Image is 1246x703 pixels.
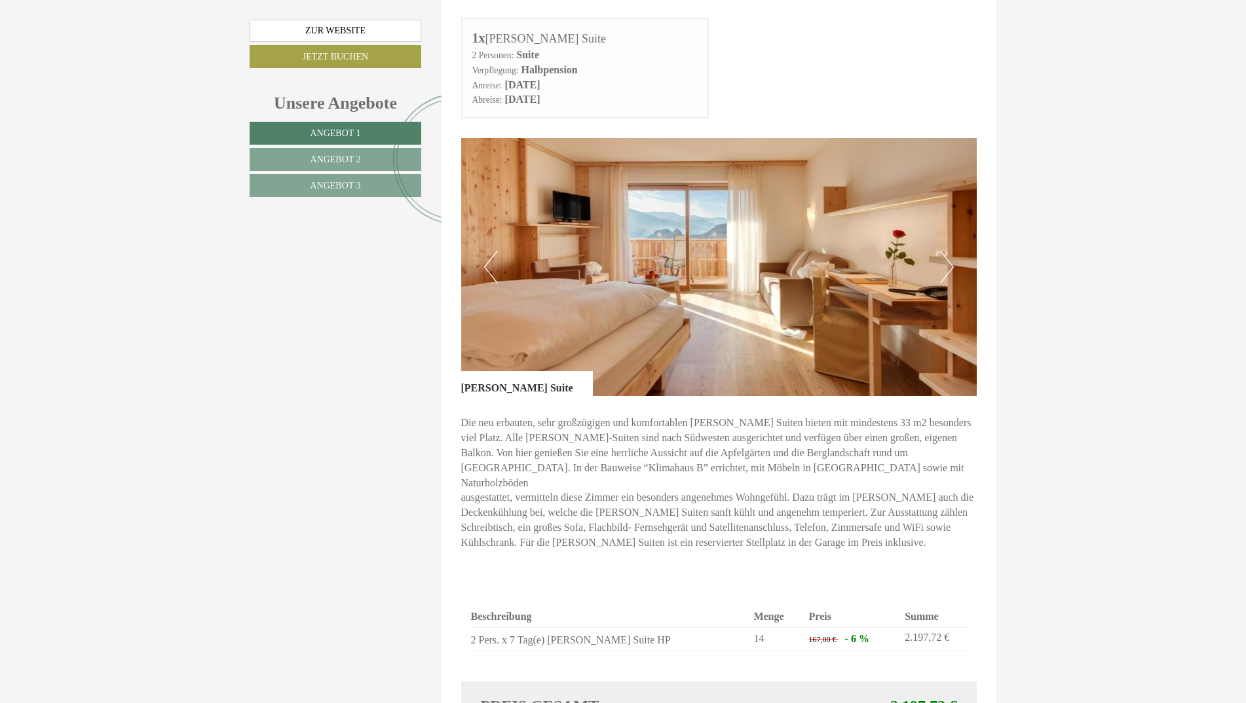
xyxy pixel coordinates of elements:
div: Unsere Angebote [250,91,421,115]
span: - 6 % [845,633,869,644]
img: image [461,138,977,396]
small: 2 Personen: [472,50,514,60]
th: Menge [748,607,803,627]
b: Suite [516,49,539,60]
th: Summe [899,607,967,627]
span: 167,00 € [809,635,837,644]
small: Abreise: [472,95,502,105]
b: Halbpension [521,64,577,75]
th: Preis [804,607,900,627]
a: Jetzt buchen [250,45,421,68]
td: 2 Pers. x 7 Tag(e) [PERSON_NAME] Suite HP [471,627,749,651]
th: Beschreibung [471,607,749,627]
span: Angebot 2 [310,154,360,164]
button: Previous [484,251,498,283]
td: 14 [748,627,803,651]
small: Anreise: [472,81,502,90]
td: 2.197,72 € [899,627,967,651]
div: [PERSON_NAME] Suite [461,371,593,396]
span: Angebot 3 [310,181,360,190]
b: 1x [472,31,485,45]
button: Next [940,251,954,283]
b: [DATE] [505,94,540,105]
span: Angebot 1 [310,128,360,138]
p: Die neu erbauten, sehr großzügigen und komfortablen [PERSON_NAME] Suiten bieten mit mindestens 33... [461,416,977,550]
b: [DATE] [505,79,540,90]
small: Verpflegung: [472,65,519,75]
div: [PERSON_NAME] Suite [472,29,698,48]
a: Zur Website [250,20,421,42]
